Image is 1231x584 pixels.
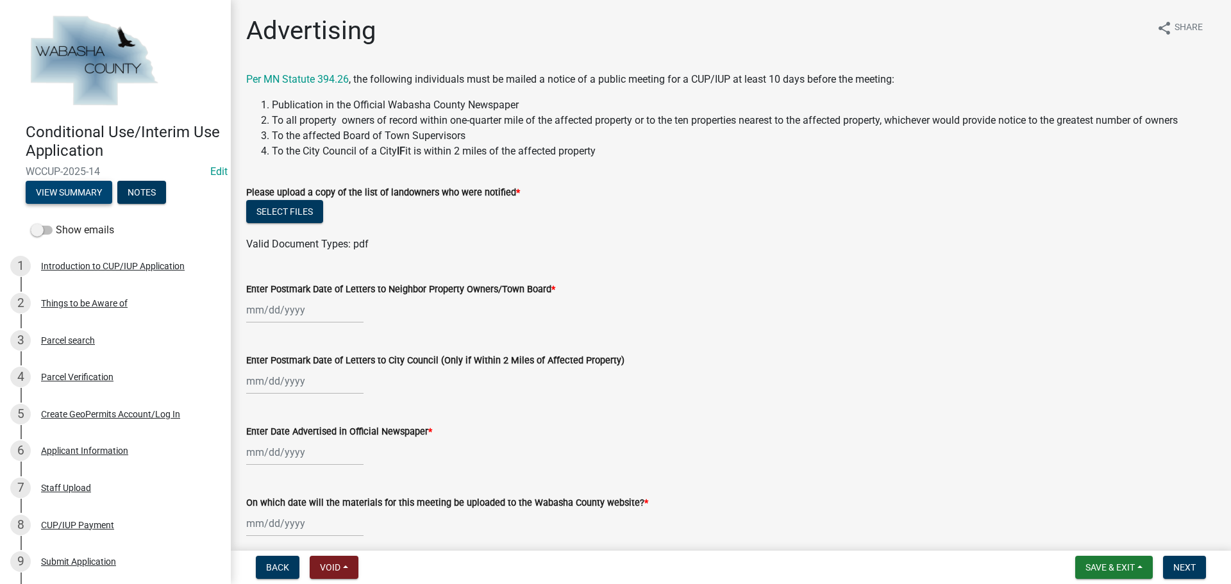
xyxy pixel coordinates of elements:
div: 5 [10,404,31,424]
strong: IF [397,145,405,157]
span: Void [320,562,340,572]
div: Applicant Information [41,446,128,455]
span: Back [266,562,289,572]
input: mm/dd/yyyy [246,439,364,465]
input: mm/dd/yyyy [246,297,364,323]
div: CUP/IUP Payment [41,521,114,530]
div: Introduction to CUP/IUP Application [41,262,185,271]
div: Staff Upload [41,483,91,492]
wm-modal-confirm: Summary [26,188,112,198]
li: To the City Council of a City it is within 2 miles of the affected property [272,144,1216,159]
img: Wabasha County, Minnesota [26,13,162,110]
button: Back [256,556,299,579]
h1: Advertising [246,15,376,46]
div: 7 [10,478,31,498]
div: Parcel search [41,336,95,345]
div: 6 [10,440,31,461]
li: To all property owners of record within one-quarter mile of the affected property or to the ten p... [272,113,1216,128]
button: Notes [117,181,166,204]
h4: Conditional Use/Interim Use Application [26,123,221,160]
button: Void [310,556,358,579]
span: Save & Exit [1085,562,1135,572]
span: Share [1175,21,1203,36]
label: On which date will the materials for this meeting be uploaded to the Wabasha County website? [246,499,648,508]
div: 1 [10,256,31,276]
span: WCCUP-2025-14 [26,165,205,178]
button: Save & Exit [1075,556,1153,579]
label: Show emails [31,222,114,238]
div: Things to be Aware of [41,299,128,308]
label: Enter Postmark Date of Letters to Neighbor Property Owners/Town Board [246,285,555,294]
div: Parcel Verification [41,372,113,381]
label: Enter Postmark Date of Letters to City Council (Only if Within 2 Miles of Affected Property) [246,356,624,365]
div: 2 [10,293,31,313]
label: Please upload a copy of the list of landowners who were notified [246,188,520,197]
li: Publication in the Official Wabasha County Newspaper [272,97,1216,113]
a: Edit [210,165,228,178]
div: 4 [10,367,31,387]
label: Enter Date Advertised in Official Newspaper [246,428,432,437]
a: Per MN Statute 394.26 [246,73,349,85]
div: Submit Application [41,557,116,566]
div: 8 [10,515,31,535]
div: 3 [10,330,31,351]
div: Create GeoPermits Account/Log In [41,410,180,419]
button: Select files [246,200,323,223]
input: mm/dd/yyyy [246,510,364,537]
i: share [1157,21,1172,36]
button: Next [1163,556,1206,579]
button: View Summary [26,181,112,204]
li: To the affected Board of Town Supervisors [272,128,1216,144]
input: mm/dd/yyyy [246,368,364,394]
button: shareShare [1146,15,1213,40]
div: 9 [10,551,31,572]
wm-modal-confirm: Notes [117,188,166,198]
wm-modal-confirm: Edit Application Number [210,165,228,178]
p: , the following individuals must be mailed a notice of a public meeting for a CUP/IUP at least 10... [246,72,1216,87]
span: Valid Document Types: pdf [246,238,369,250]
span: Next [1173,562,1196,572]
